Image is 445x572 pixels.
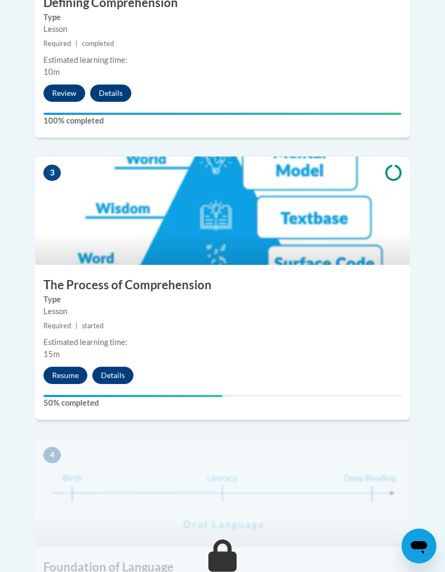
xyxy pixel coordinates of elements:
[35,277,410,294] h3: The Process of Comprehension
[43,115,402,127] label: 100% completed
[43,397,402,409] label: 50% completed
[35,157,410,265] img: Course Image
[35,439,410,547] img: Course Image
[75,40,78,48] span: |
[82,40,114,48] span: completed
[43,23,402,35] div: Lesson
[43,367,87,384] button: Resume
[43,113,402,115] div: Your progress
[43,165,61,181] span: 3
[43,305,402,317] div: Lesson
[43,336,402,348] div: Estimated learning time:
[82,322,104,330] span: started
[402,529,436,563] iframe: Button to launch messaging window
[43,67,60,76] span: 10m
[75,322,78,330] span: |
[43,294,402,305] label: Type
[92,367,133,384] button: Details
[43,54,402,66] div: Estimated learning time:
[90,84,131,102] button: Details
[43,349,60,359] span: 15m
[43,395,223,397] div: Your progress
[43,11,402,23] label: Type
[43,40,71,48] span: Required
[43,322,71,330] span: Required
[43,447,61,463] span: 4
[43,84,85,102] button: Review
